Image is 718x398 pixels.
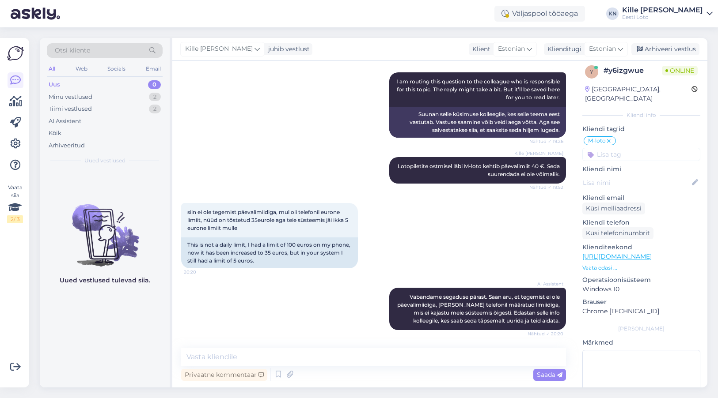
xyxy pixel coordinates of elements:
span: y [590,68,593,75]
span: Saada [537,371,562,379]
div: Väljaspool tööaega [494,6,585,22]
p: Chrome [TECHNICAL_ID] [582,307,700,316]
div: Klienditugi [544,45,581,54]
span: Estonian [589,44,616,54]
p: Märkmed [582,338,700,347]
div: Kliendi info [582,111,700,119]
div: 2 / 3 [7,215,23,223]
div: Küsi telefoninumbrit [582,227,653,239]
div: Vaata siia [7,184,23,223]
div: Uus [49,80,60,89]
div: 2 [149,93,161,101]
p: Uued vestlused tulevad siia. [60,276,150,285]
a: [URL][DOMAIN_NAME] [582,252,652,260]
span: Nähtud ✓ 19:26 [529,138,563,145]
div: Email [144,63,163,75]
span: 20:20 [184,269,217,275]
a: Kille [PERSON_NAME]Eesti Loto [622,7,713,21]
p: Kliendi email [582,193,700,203]
input: Lisa tag [582,148,700,161]
div: All [47,63,57,75]
div: Suunan selle küsimuse kolleegile, kes selle teema eest vastutab. Vastuse saamine võib veidi aega ... [389,107,566,138]
span: Kille [PERSON_NAME] [185,44,253,54]
div: AI Assistent [49,117,81,126]
div: Tiimi vestlused [49,105,92,113]
img: Askly Logo [7,45,24,62]
p: Operatsioonisüsteem [582,275,700,285]
p: Windows 10 [582,285,700,294]
span: Online [662,66,698,75]
div: juhib vestlust [265,45,310,54]
div: Eesti Loto [622,14,703,21]
div: This is not a daily limit, I had a limit of 100 euros on my phone, now it has been increased to 3... [181,237,358,268]
input: Lisa nimi [583,178,690,188]
span: Vabandame segaduse pärast. Saan aru, et tegemist ei ole päevalimiidiga, [PERSON_NAME] telefonil m... [397,293,561,324]
div: Kõik [49,129,61,138]
div: Küsi meiliaadressi [582,203,645,214]
span: siin ei ole tegemist päevalimiidiga, mul oli telefonil eurone limiit, nüüd on tõstetud 35eurole a... [187,209,350,231]
p: Klienditeekond [582,243,700,252]
div: Klient [469,45,490,54]
span: Nähtud ✓ 19:52 [529,184,563,191]
span: Kille [PERSON_NAME] [514,150,563,157]
div: [GEOGRAPHIC_DATA], [GEOGRAPHIC_DATA] [585,85,691,103]
p: Kliendi tag'id [582,124,700,134]
div: Arhiveeri vestlus [631,43,699,55]
div: Web [74,63,89,75]
div: 0 [148,80,161,89]
div: Privaatne kommentaar [181,369,267,381]
div: [PERSON_NAME] [582,325,700,333]
span: Estonian [498,44,525,54]
p: Kliendi nimi [582,165,700,174]
span: Nähtud ✓ 20:20 [528,330,563,337]
div: KN [606,8,619,20]
span: Otsi kliente [55,46,90,55]
span: Uued vestlused [84,157,125,165]
p: Kliendi telefon [582,218,700,227]
span: Lotopiletite ostmisel läbi M-loto kehtib päevalimiit 40 €. Seda suurendada ei ole võimalik. [398,163,561,177]
div: Arhiveeritud [49,141,85,150]
div: Kille [PERSON_NAME] [622,7,703,14]
div: 2 [149,105,161,113]
div: Socials [106,63,127,75]
div: Minu vestlused [49,93,92,101]
span: I am routing this question to the colleague who is responsible for this topic. The reply might ta... [396,78,561,101]
span: M-loto [588,138,606,143]
p: Vaata edasi ... [582,264,700,272]
div: # y6izgwue [604,65,662,76]
span: AI Assistent [530,281,563,287]
p: Brauser [582,297,700,307]
img: No chats [40,188,170,268]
